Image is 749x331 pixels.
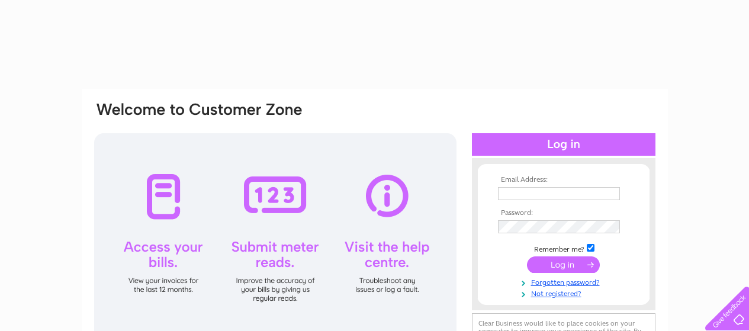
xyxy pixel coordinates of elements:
[495,209,632,217] th: Password:
[495,242,632,254] td: Remember me?
[498,276,632,287] a: Forgotten password?
[527,256,600,273] input: Submit
[498,287,632,298] a: Not registered?
[495,176,632,184] th: Email Address:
